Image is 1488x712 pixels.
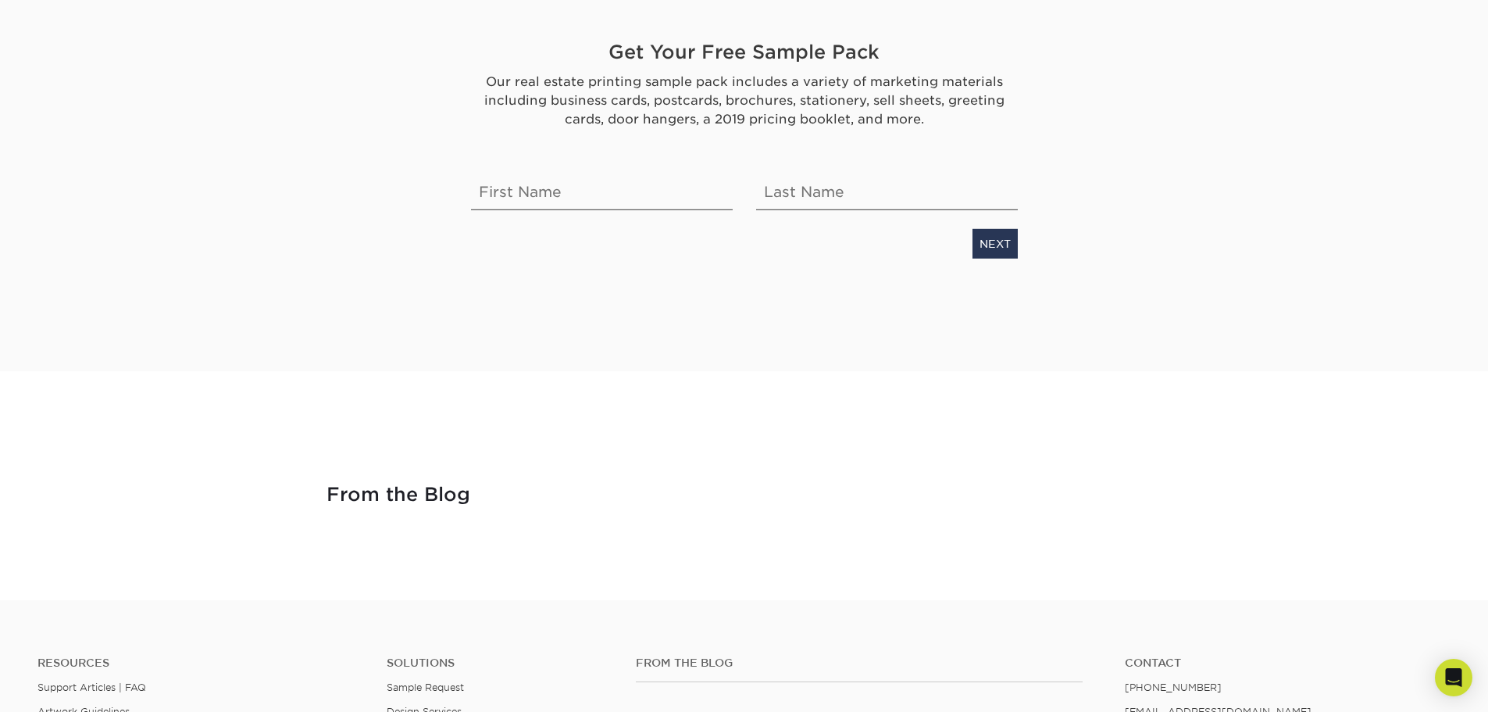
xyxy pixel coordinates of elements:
[972,228,1018,258] a: NEXT
[1125,657,1451,670] a: Contact
[636,657,1083,670] h4: From the Blog
[37,657,363,670] h4: Resources
[1125,682,1222,693] a: [PHONE_NUMBER]
[1435,659,1472,696] div: Open Intercom Messenger
[471,38,1018,66] h4: Get Your Free Sample Pack
[327,484,726,506] h4: From the Blog
[471,72,1018,128] p: Our real estate printing sample pack includes a variety of marketing materials including business...
[387,682,464,693] a: Sample Request
[387,657,612,670] h4: Solutions
[4,664,133,707] iframe: Google Customer Reviews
